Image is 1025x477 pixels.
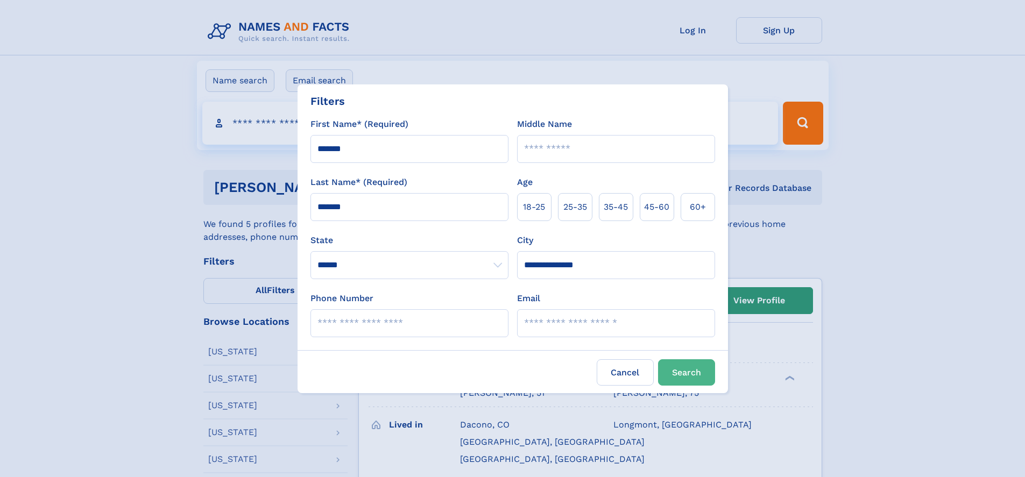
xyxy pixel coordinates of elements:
[310,176,407,189] label: Last Name* (Required)
[644,201,669,213] span: 45‑60
[310,93,345,109] div: Filters
[517,176,533,189] label: Age
[658,359,715,386] button: Search
[517,292,540,305] label: Email
[310,234,508,247] label: State
[523,201,545,213] span: 18‑25
[517,118,572,131] label: Middle Name
[310,118,408,131] label: First Name* (Required)
[604,201,628,213] span: 35‑45
[690,201,706,213] span: 60+
[517,234,533,247] label: City
[597,359,654,386] label: Cancel
[310,292,373,305] label: Phone Number
[563,201,587,213] span: 25‑35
